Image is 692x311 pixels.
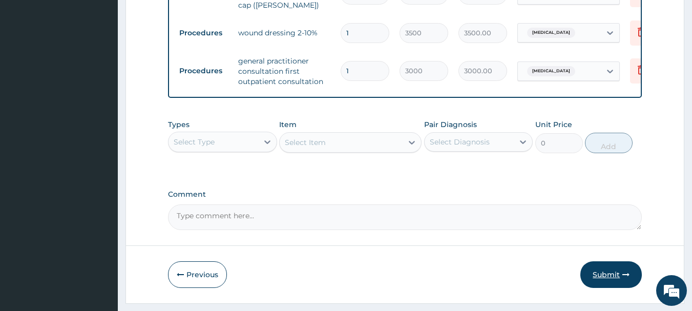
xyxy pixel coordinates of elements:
[527,28,575,38] span: [MEDICAL_DATA]
[279,119,297,130] label: Item
[535,119,572,130] label: Unit Price
[424,119,477,130] label: Pair Diagnosis
[233,23,335,43] td: wound dressing 2-10%
[19,51,41,77] img: d_794563401_company_1708531726252_794563401
[174,24,233,43] td: Procedures
[430,137,490,147] div: Select Diagnosis
[168,190,642,199] label: Comment
[168,5,193,30] div: Minimize live chat window
[174,137,215,147] div: Select Type
[168,120,190,129] label: Types
[59,91,141,195] span: We're online!
[53,57,172,71] div: Chat with us now
[580,261,642,288] button: Submit
[5,204,195,240] textarea: Type your message and hit 'Enter'
[168,261,227,288] button: Previous
[233,51,335,92] td: general practitioner consultation first outpatient consultation
[527,66,575,76] span: [MEDICAL_DATA]
[174,61,233,80] td: Procedures
[585,133,633,153] button: Add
